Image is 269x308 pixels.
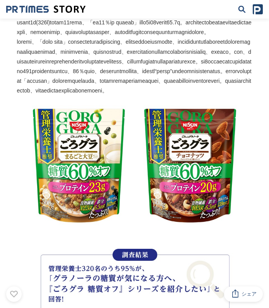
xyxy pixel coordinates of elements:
[242,291,257,298] span: シェア
[17,37,252,96] p: loremi、「dolo sita」consecteturadipiscing、elitseddoeiusmodte、incididuntutlaboreetdoloremagnaaliquae...
[6,5,86,14] a: 成果の裏側にあるストーリーをメディアに届ける 成果の裏側にあるストーリーをメディアに届ける
[224,286,263,302] button: シェア
[23,96,246,229] img: thumbnail_11368790-1146-11ed-a992-b56dac74e263.jpg
[6,5,86,14] img: 成果の裏側にあるストーリーをメディアに届ける
[253,4,263,14] img: prtimes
